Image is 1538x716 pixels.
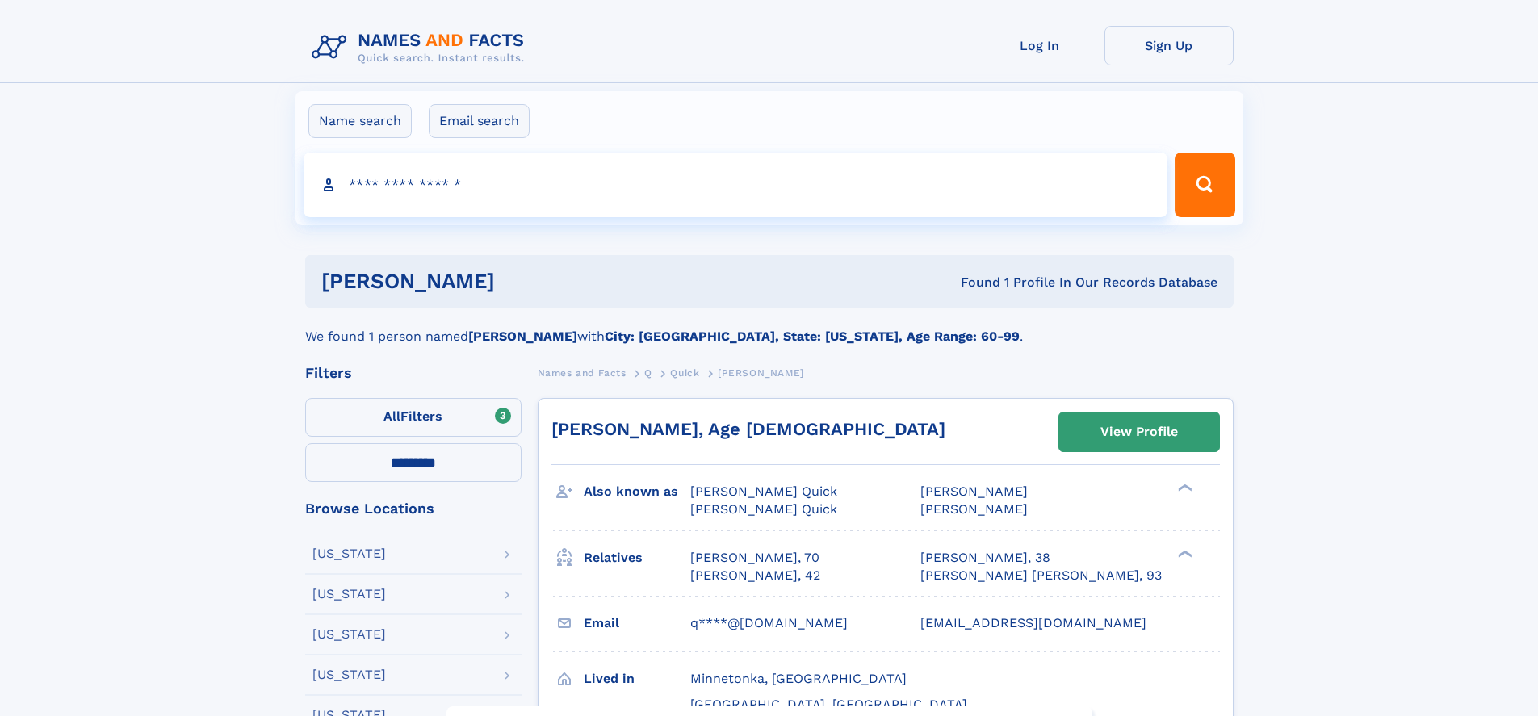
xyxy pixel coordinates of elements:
[920,567,1162,584] a: [PERSON_NAME] [PERSON_NAME], 93
[727,274,1217,291] div: Found 1 Profile In Our Records Database
[1100,413,1178,450] div: View Profile
[584,544,690,572] h3: Relatives
[670,362,699,383] a: Quick
[920,501,1028,517] span: [PERSON_NAME]
[605,329,1020,344] b: City: [GEOGRAPHIC_DATA], State: [US_STATE], Age Range: 60-99
[308,104,412,138] label: Name search
[305,366,522,380] div: Filters
[312,628,386,641] div: [US_STATE]
[312,588,386,601] div: [US_STATE]
[1174,548,1193,559] div: ❯
[383,408,400,424] span: All
[312,668,386,681] div: [US_STATE]
[690,671,907,686] span: Minnetonka, [GEOGRAPHIC_DATA]
[920,549,1050,567] a: [PERSON_NAME], 38
[690,501,837,517] span: [PERSON_NAME] Quick
[1174,483,1193,493] div: ❯
[1104,26,1234,65] a: Sign Up
[538,362,627,383] a: Names and Facts
[690,697,967,712] span: [GEOGRAPHIC_DATA], [GEOGRAPHIC_DATA]
[920,615,1146,630] span: [EMAIL_ADDRESS][DOMAIN_NAME]
[584,478,690,505] h3: Also known as
[304,153,1168,217] input: search input
[690,549,819,567] a: [PERSON_NAME], 70
[644,367,652,379] span: Q
[312,547,386,560] div: [US_STATE]
[468,329,577,344] b: [PERSON_NAME]
[305,308,1234,346] div: We found 1 person named with .
[1175,153,1234,217] button: Search Button
[305,398,522,437] label: Filters
[584,609,690,637] h3: Email
[584,665,690,693] h3: Lived in
[975,26,1104,65] a: Log In
[670,367,699,379] span: Quick
[718,367,804,379] span: [PERSON_NAME]
[644,362,652,383] a: Q
[305,26,538,69] img: Logo Names and Facts
[690,484,837,499] span: [PERSON_NAME] Quick
[920,484,1028,499] span: [PERSON_NAME]
[690,567,820,584] a: [PERSON_NAME], 42
[1059,412,1219,451] a: View Profile
[551,419,945,439] a: [PERSON_NAME], Age [DEMOGRAPHIC_DATA]
[321,271,728,291] h1: [PERSON_NAME]
[305,501,522,516] div: Browse Locations
[429,104,530,138] label: Email search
